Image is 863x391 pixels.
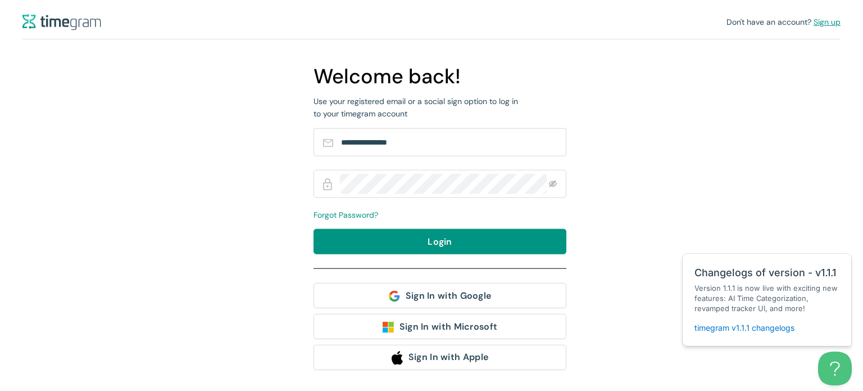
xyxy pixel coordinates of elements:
span: Sign In with Microsoft [399,320,498,334]
span: eye-invisible [549,180,557,188]
div: Don't have an account? [726,16,841,28]
span: Sign In with Google [406,289,492,303]
img: Password%20icon.e6694d69a3b8da29ba6a8b8d8359ce16.svg [323,178,332,190]
img: logo [22,14,101,30]
img: Google%20icon.929585cbd2113aa567ae39ecc8c7a1ec.svg [389,291,400,302]
button: Sign In with Microsoft [314,314,566,339]
span: Forgot Password? [314,210,378,220]
span: Sign In with Apple [408,350,488,364]
button: Login [314,229,566,254]
img: workEmail.b6d5193ac24512bb5ed340f0fc694c1d.svg [323,139,333,147]
img: apple_logo.svg.d3405fc89ec32574d3f8fcfecea41810.svg [392,350,403,365]
iframe: Help Scout Beacon - Messages and Notifications [677,226,858,352]
button: Sign In with Apple [314,345,566,370]
h1: Welcome back! [314,60,614,92]
span: Sign up [814,17,841,27]
div: Use your registered email or a social sign option to log in to your timegram account [314,95,524,120]
img: microsoft_symbol.svg.7adfcf4148f1340ac07bbd622f15fa9b.svg [383,322,394,333]
iframe: Help Scout Beacon - Open [818,352,852,385]
span: Login [428,235,452,249]
button: Sign In with Google [314,283,566,308]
